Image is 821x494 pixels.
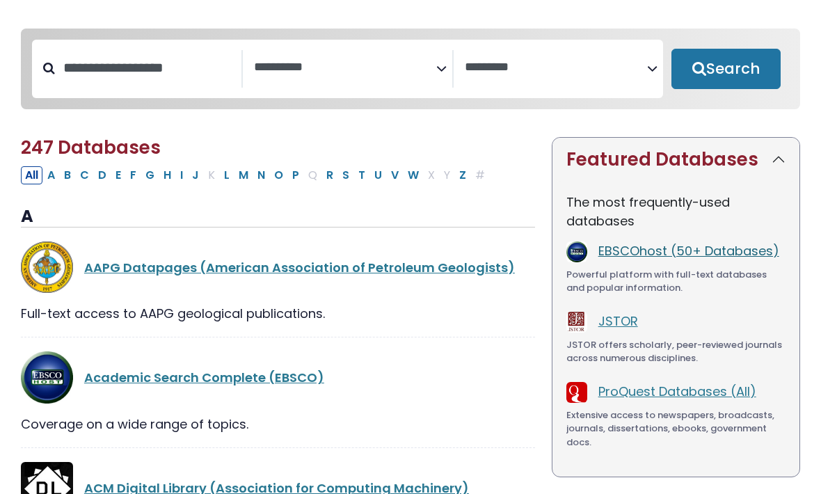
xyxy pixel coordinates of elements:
[220,166,234,184] button: Filter Results L
[55,56,241,79] input: Search database by title or keyword
[141,166,159,184] button: Filter Results G
[21,415,535,433] div: Coverage on a wide range of topics.
[270,166,287,184] button: Filter Results O
[234,166,253,184] button: Filter Results M
[21,166,491,183] div: Alpha-list to filter by first letter of database name
[254,61,436,75] textarea: Search
[598,312,638,330] a: JSTOR
[455,166,470,184] button: Filter Results Z
[84,369,324,386] a: Academic Search Complete (EBSCO)
[387,166,403,184] button: Filter Results V
[60,166,75,184] button: Filter Results B
[21,207,535,228] h3: A
[465,61,647,75] textarea: Search
[159,166,175,184] button: Filter Results H
[111,166,125,184] button: Filter Results E
[43,166,59,184] button: Filter Results A
[188,166,203,184] button: Filter Results J
[671,49,781,89] button: Submit for Search Results
[126,166,141,184] button: Filter Results F
[176,166,187,184] button: Filter Results I
[566,193,786,230] p: The most frequently-used databases
[338,166,353,184] button: Filter Results S
[370,166,386,184] button: Filter Results U
[598,383,756,400] a: ProQuest Databases (All)
[21,166,42,184] button: All
[76,166,93,184] button: Filter Results C
[94,166,111,184] button: Filter Results D
[21,29,800,109] nav: Search filters
[598,242,779,260] a: EBSCOhost (50+ Databases)
[566,408,786,449] div: Extensive access to newspapers, broadcasts, journals, dissertations, ebooks, government docs.
[552,138,799,182] button: Featured Databases
[288,166,303,184] button: Filter Results P
[404,166,423,184] button: Filter Results W
[21,304,535,323] div: Full-text access to AAPG geological publications.
[566,338,786,365] div: JSTOR offers scholarly, peer-reviewed journals across numerous disciplines.
[354,166,369,184] button: Filter Results T
[566,268,786,295] div: Powerful platform with full-text databases and popular information.
[322,166,337,184] button: Filter Results R
[21,135,161,160] span: 247 Databases
[84,259,515,276] a: AAPG Datapages (American Association of Petroleum Geologists)
[253,166,269,184] button: Filter Results N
